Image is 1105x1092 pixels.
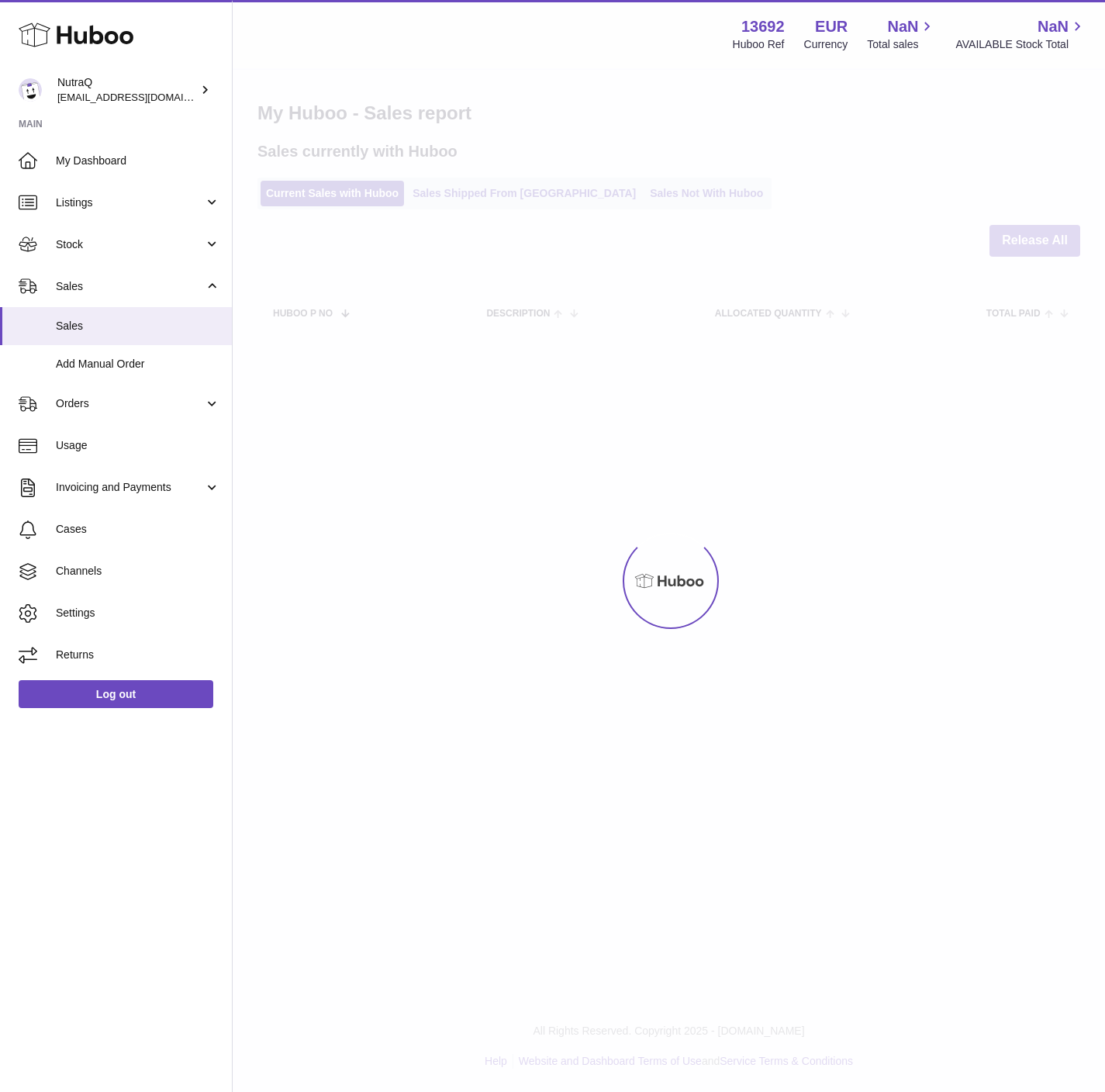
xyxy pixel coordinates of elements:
[56,438,220,453] span: Usage
[56,319,220,333] span: Sales
[19,680,213,708] a: Log out
[56,564,220,579] span: Channels
[56,396,204,411] span: Orders
[56,154,220,168] span: My Dashboard
[815,16,848,37] strong: EUR
[955,37,1086,52] span: AVAILABLE Stock Total
[19,78,42,102] img: log@nutraq.com
[56,237,204,252] span: Stock
[57,91,228,103] span: [EMAIL_ADDRESS][DOMAIN_NAME]
[56,648,220,662] span: Returns
[56,480,204,495] span: Invoicing and Payments
[741,16,785,37] strong: 13692
[733,37,785,52] div: Huboo Ref
[56,522,220,537] span: Cases
[56,195,204,210] span: Listings
[887,16,918,37] span: NaN
[804,37,848,52] div: Currency
[867,16,936,52] a: NaN Total sales
[57,75,197,105] div: NutraQ
[56,606,220,620] span: Settings
[955,16,1086,52] a: NaN AVAILABLE Stock Total
[867,37,936,52] span: Total sales
[56,279,204,294] span: Sales
[1038,16,1069,37] span: NaN
[56,357,220,371] span: Add Manual Order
